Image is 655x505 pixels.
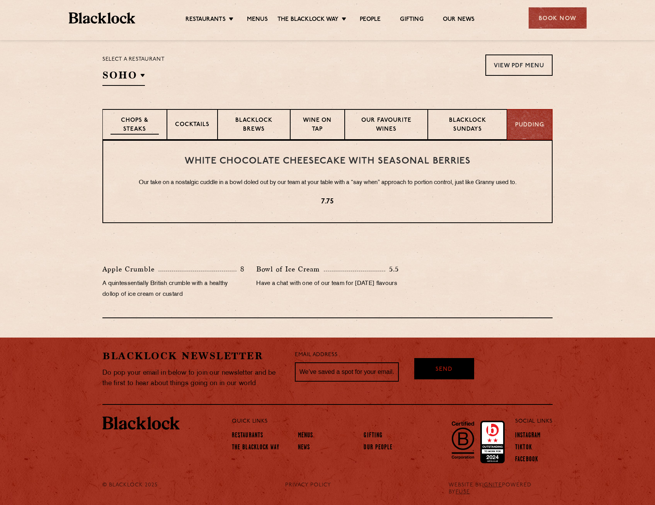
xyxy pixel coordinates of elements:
[236,264,245,274] p: 8
[295,351,337,360] label: Email Address
[298,444,310,452] a: News
[102,278,245,300] p: A quintessentially British crumble with a healthy dollop of ice cream or custard
[436,365,453,374] span: Send
[298,116,336,135] p: Wine on Tap
[247,16,268,24] a: Menus
[515,432,541,440] a: Instagram
[226,116,282,135] p: Blacklock Brews
[443,16,475,24] a: Our News
[119,156,536,166] h3: White Chocolate Cheesecake with Seasonal Berries
[480,421,505,463] img: Accred_2023_2star.png
[295,362,399,382] input: We’ve saved a spot for your email...
[364,444,393,452] a: Our People
[285,482,331,489] a: PRIVACY POLICY
[353,116,420,135] p: Our favourite wines
[102,349,283,363] h2: Blacklock Newsletter
[447,417,479,463] img: B-Corp-Logo-Black-RGB.svg
[102,416,180,430] img: BL_Textured_Logo-footer-cropped.svg
[400,16,423,24] a: Gifting
[97,482,174,496] div: © Blacklock 2025
[102,264,158,275] p: Apple Crumble
[456,489,470,495] a: FUSE
[175,121,209,130] p: Cocktails
[364,432,383,440] a: Gifting
[277,16,339,24] a: The Blacklock Way
[232,416,490,427] p: Quick Links
[485,55,553,76] a: View PDF Menu
[232,444,279,452] a: The Blacklock Way
[102,368,283,389] p: Do pop your email in below to join our newsletter and be the first to hear about things going on ...
[515,456,538,464] a: Facebook
[256,278,398,289] p: Have a chat with one of our team for [DATE] flavours
[119,197,536,207] p: 7.75
[515,121,544,130] p: Pudding
[69,12,136,24] img: BL_Textured_Logo-footer-cropped.svg
[443,482,558,496] div: WEBSITE BY POWERED BY
[111,116,159,135] p: Chops & Steaks
[515,416,553,427] p: Social Links
[482,482,502,488] a: IGNITE
[102,68,145,86] h2: SOHO
[232,432,263,440] a: Restaurants
[515,444,532,452] a: TikTok
[102,55,165,65] p: Select a restaurant
[185,16,226,24] a: Restaurants
[385,264,399,274] p: 5.5
[256,264,324,275] p: Bowl of Ice Cream
[298,432,313,440] a: Menus
[529,7,587,29] div: Book Now
[119,178,536,188] p: Our take on a nostalgic cuddle in a bowl doled out by our team at your table with a “say when” ap...
[360,16,381,24] a: People
[436,116,499,135] p: Blacklock Sundays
